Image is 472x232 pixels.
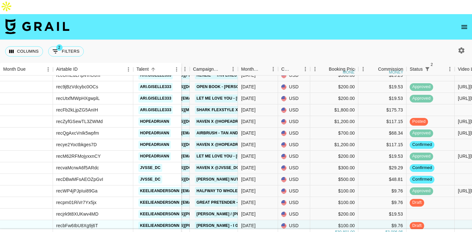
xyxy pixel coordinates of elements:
[3,63,26,76] div: Month Due
[410,165,434,171] span: confirmed
[278,128,310,139] div: USD
[358,139,406,151] div: $117.15
[193,63,219,76] div: Campaign (Type)
[147,83,219,91] a: [EMAIL_ADDRESS][DOMAIN_NAME]
[410,119,428,125] span: posted
[358,185,406,197] div: $9.76
[358,162,406,174] div: $29.29
[358,128,406,139] div: $68.34
[195,222,267,230] a: [PERSON_NAME] - I got a feeling
[310,197,358,209] div: $100.00
[278,197,310,209] div: USD
[138,175,162,183] a: jvsse_dc
[56,63,78,76] div: Airtable ID
[410,63,423,76] div: Status
[410,188,433,194] span: approved
[195,71,240,79] a: kenzie - "tan lines"
[136,63,149,76] div: Talent
[241,165,256,171] div: Sep '25
[329,63,357,76] div: Booking Price
[278,104,310,116] div: USD
[78,65,87,74] button: Sort
[410,142,434,148] span: confirmed
[56,118,103,125] div: recZyfGSewTL3ZWMd
[406,63,455,76] div: Status
[310,139,358,151] div: $1,200.00
[56,130,99,136] div: recQgAxcVnIk5wpfm
[53,63,133,76] div: Airtable ID
[241,84,256,90] div: Sep '25
[147,164,219,172] a: [EMAIL_ADDRESS][DOMAIN_NAME]
[195,94,304,103] a: Let Me Love You - [PERSON_NAME] [PERSON_NAME]
[56,222,98,229] div: recbFw6IbU8Xg9j6T
[278,174,310,185] div: USD
[278,70,310,81] div: USD
[138,129,171,137] a: hopeadriann
[310,162,358,174] div: $300.00
[147,141,219,149] a: [EMAIL_ADDRESS][DOMAIN_NAME]
[301,64,310,74] button: Menu
[56,153,101,159] div: recM62RFMojyxxnCY
[310,128,358,139] div: $700.00
[281,63,292,76] div: Currency
[292,65,301,74] button: Sort
[133,63,181,76] div: Talent
[241,199,256,206] div: Sep '25
[358,151,406,162] div: $19.53
[389,70,403,74] div: money
[241,118,256,125] div: Sep '25
[56,165,99,171] div: recvaMcrwA6f5ARdc
[147,118,219,126] a: [EMAIL_ADDRESS][DOMAIN_NAME]
[429,61,435,68] span: 2
[195,199,273,207] a: Great Pretender - [PERSON_NAME]
[278,185,310,197] div: USD
[195,141,253,149] a: Haven x @hopeadriann 2
[310,104,358,116] div: $1,800.00
[138,222,181,230] a: keelieandersonn
[56,211,99,217] div: recjrk9t8XUKwv4MD
[228,64,238,74] button: Menu
[195,175,254,183] a: [PERSON_NAME] Nutrition
[195,210,333,218] a: [PERSON_NAME] / [PERSON_NAME] - Freedom (Radio Mix) Phase 2
[241,95,256,102] div: Sep '25
[310,70,358,81] div: $300.00
[138,152,171,160] a: hopeadriann
[241,63,259,76] div: Month Due
[56,95,100,102] div: recUtxfMWpHXgwplL
[358,93,406,104] div: $19.53
[310,116,358,128] div: $1,200.00
[195,118,253,126] a: Haven x @hopeadriann 1
[241,211,256,217] div: Sep '25
[241,72,256,78] div: Sep '25
[358,197,406,209] div: $9.76
[278,93,310,104] div: USD
[195,106,276,114] a: Shark FlexStyle x @ari.giselle333
[343,70,357,74] div: money
[56,199,97,206] div: recpm01RiVr7Yx5jx
[56,107,98,113] div: recFb2kLjpZG5AnIH
[195,164,241,172] a: Haven x @jvsse_dc
[138,210,181,218] a: keelieandersonn
[138,83,173,91] a: ari.giselle333
[138,141,171,149] a: hopeadriann
[278,162,310,174] div: USD
[278,139,310,151] div: USD
[310,151,358,162] div: $200.00
[138,118,171,126] a: hopeadriann
[238,63,278,76] div: Month Due
[310,185,358,197] div: $100.00
[195,152,304,160] a: Let Me Love You - [PERSON_NAME] [PERSON_NAME]
[358,70,406,81] div: $29.29
[358,64,368,74] button: Menu
[56,44,63,51] span: 2
[432,65,441,74] button: Sort
[410,153,433,159] span: approved
[410,223,424,229] span: draft
[259,65,268,74] button: Sort
[310,81,358,93] div: $200.00
[180,64,190,74] button: Menu
[410,130,433,136] span: approved
[241,107,256,113] div: Sep '25
[138,71,173,79] a: ari.giselle333
[56,84,98,90] div: rec9jBzVdcybc0OCs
